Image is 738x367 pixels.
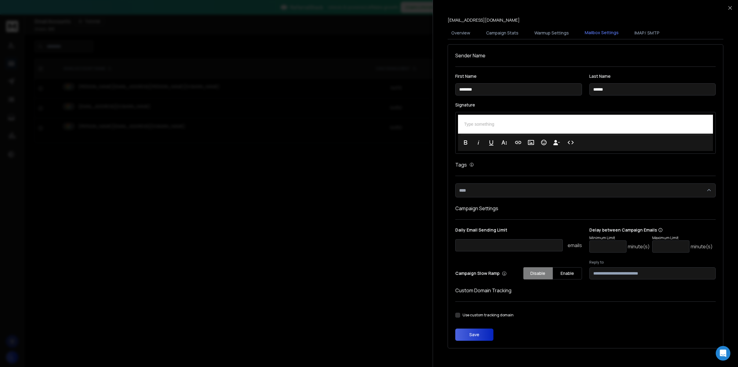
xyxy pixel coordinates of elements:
[652,236,713,240] p: Maximum Limit
[485,136,497,149] button: Underline (⌘U)
[628,243,650,250] p: minute(s)
[455,227,582,236] p: Daily Email Sending Limit
[589,227,713,233] p: Delay between Campaign Emails
[589,236,650,240] p: Minimum Limit
[568,242,582,249] p: emails
[455,205,716,212] h1: Campaign Settings
[463,313,514,318] label: Use custom tracking domain
[589,260,716,265] label: Reply to
[512,136,524,149] button: Insert Link (⌘K)
[448,26,474,40] button: Overview
[455,161,467,168] h1: Tags
[473,136,484,149] button: Italic (⌘I)
[482,26,522,40] button: Campaign Stats
[581,26,622,40] button: Mailbox Settings
[455,74,582,78] label: First Name
[691,243,713,250] p: minute(s)
[538,136,550,149] button: Emoticons
[455,287,716,294] h1: Custom Domain Tracking
[455,329,493,341] button: Save
[455,52,716,59] h1: Sender Name
[523,267,553,279] button: Disable
[460,136,471,149] button: Bold (⌘B)
[525,136,537,149] button: Insert Image (⌘P)
[716,346,730,361] div: Open Intercom Messenger
[565,136,576,149] button: Code View
[448,17,520,23] p: [EMAIL_ADDRESS][DOMAIN_NAME]
[455,103,716,107] label: Signature
[631,26,663,40] button: IMAP/ SMTP
[531,26,573,40] button: Warmup Settings
[589,74,716,78] label: Last Name
[455,270,507,276] p: Campaign Slow Ramp
[553,267,582,279] button: Enable
[498,136,510,149] button: More Text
